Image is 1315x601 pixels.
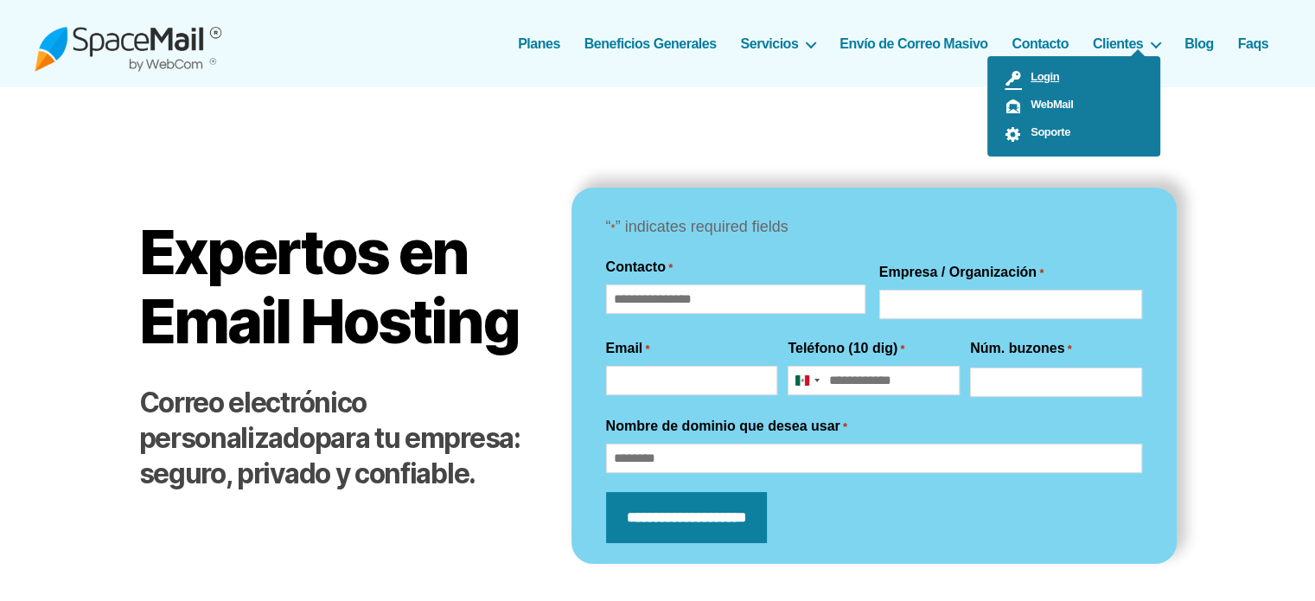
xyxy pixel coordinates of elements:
a: Envío de Correo Masivo [839,35,987,52]
label: Teléfono (10 dig) [788,338,904,359]
a: Faqs [1238,35,1268,52]
nav: Horizontal [527,35,1280,52]
a: Clientes [1093,35,1160,52]
legend: Contacto [606,257,673,278]
a: Soporte [987,120,1160,148]
a: Contacto [1012,35,1068,52]
span: Soporte [1022,125,1070,138]
a: WebMail [987,93,1160,120]
h1: Expertos en Email Hosting [139,218,537,355]
strong: Correo electrónico personalizado [139,386,367,455]
label: Nombre de dominio que desea usar [606,416,847,437]
h2: para tu empresa: seguro, privado y confiable. [139,386,537,492]
span: Login [1022,70,1059,83]
p: “ ” indicates required fields [606,214,1142,241]
label: Empresa / Organización [879,262,1044,283]
label: Email [606,338,650,359]
a: Planes [518,35,560,52]
a: Blog [1184,35,1214,52]
a: Login [987,65,1160,93]
a: Beneficios Generales [584,35,717,52]
button: Selected country [788,367,825,394]
img: Spacemail [35,16,221,72]
span: WebMail [1022,98,1073,111]
a: Servicios [741,35,816,52]
label: Núm. buzones [970,338,1072,359]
